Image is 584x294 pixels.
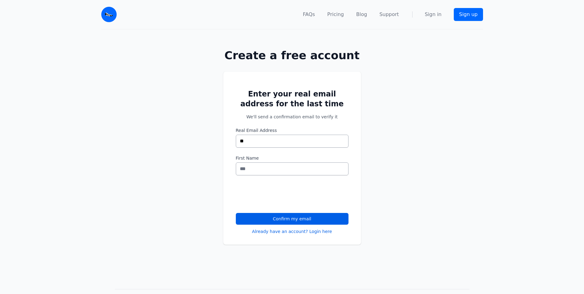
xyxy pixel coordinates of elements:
a: Support [379,11,399,18]
a: Blog [356,11,367,18]
a: Pricing [327,11,344,18]
h2: Enter your real email address for the last time [236,89,348,109]
a: FAQs [303,11,315,18]
iframe: reCAPTCHA [236,183,329,207]
label: Real Email Address [236,127,348,133]
p: We'll send a confirmation email to verify it [236,114,348,120]
a: Already have an account? Login here [252,228,332,235]
img: Email Monster [101,7,117,22]
a: Sign in [425,11,442,18]
label: First Name [236,155,348,161]
h1: Create a free account [203,49,381,62]
button: Confirm my email [236,213,348,225]
a: Sign up [454,8,483,21]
